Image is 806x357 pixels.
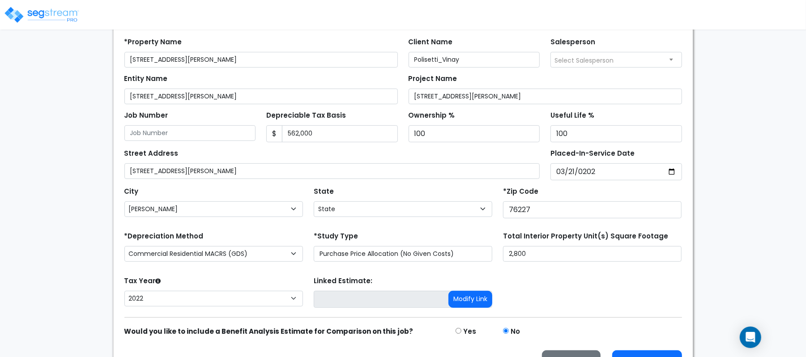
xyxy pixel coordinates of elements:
[124,149,179,159] label: Street Address
[124,89,398,104] input: Entity Name
[124,231,204,242] label: *Depreciation Method
[314,276,372,286] label: Linked Estimate:
[124,187,139,197] label: City
[266,125,282,142] span: $
[314,231,358,242] label: *Study Type
[124,110,168,121] label: Job Number
[409,37,453,47] label: Client Name
[550,125,682,142] input: Useful Life %
[550,37,595,47] label: Salesperson
[124,37,182,47] label: *Property Name
[503,246,682,262] input: total square foot
[409,110,455,121] label: Ownership %
[4,6,80,24] img: logo_pro_r.png
[550,110,594,121] label: Useful Life %
[124,163,540,179] input: Street Address
[503,187,538,197] label: *Zip Code
[124,125,256,141] input: Job Number
[511,327,520,337] label: No
[740,327,761,348] div: Open Intercom Messenger
[550,149,635,159] label: Placed-In-Service Date
[409,74,457,84] label: Project Name
[124,276,161,286] label: Tax Year
[503,231,668,242] label: Total Interior Property Unit(s) Square Footage
[124,327,414,336] strong: Would you like to include a Benefit Analysis Estimate for Comparison on this job?
[463,327,476,337] label: Yes
[554,56,614,65] span: Select Salesperson
[409,89,682,104] input: Project Name
[503,201,682,218] input: Zip Code
[409,52,540,68] input: Client Name
[314,187,334,197] label: State
[448,291,492,308] button: Modify Link
[124,52,398,68] input: Property Name
[409,125,540,142] input: Ownership %
[282,125,398,142] input: 0.00
[124,74,168,84] label: Entity Name
[266,110,346,121] label: Depreciable Tax Basis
